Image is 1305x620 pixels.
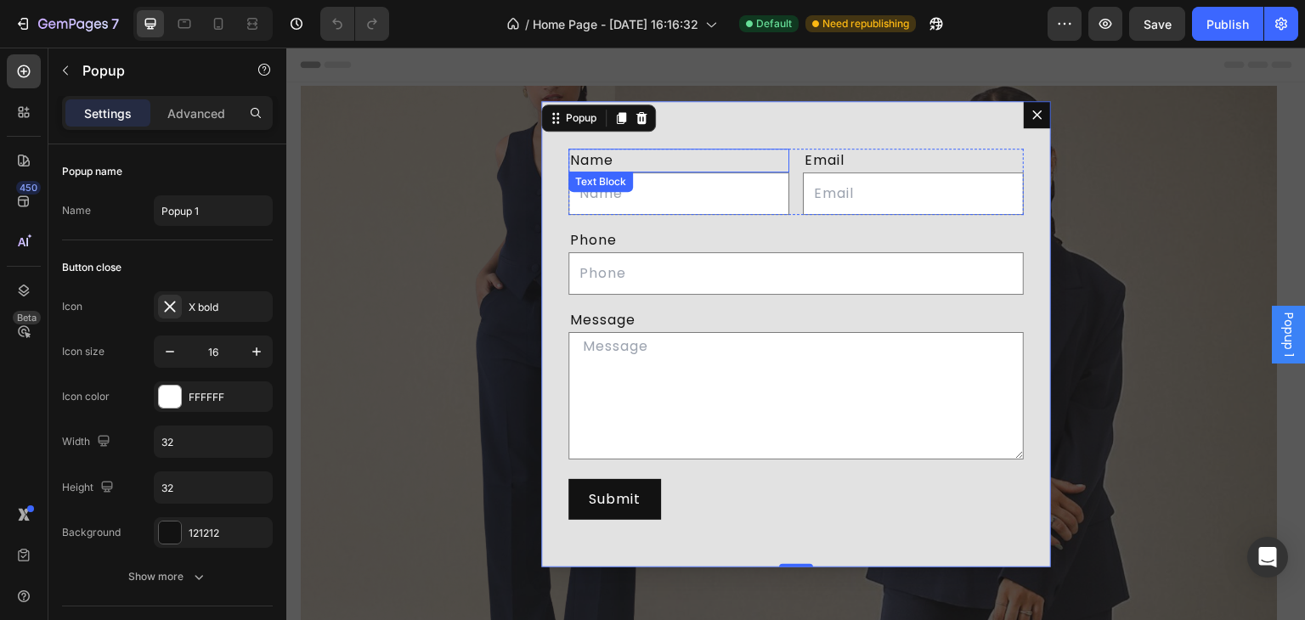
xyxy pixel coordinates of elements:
input: Auto [155,472,272,503]
p: Advanced [167,104,225,122]
p: Popup [82,60,227,81]
input: Auto [155,426,272,457]
div: Icon color [62,389,110,404]
span: / [525,15,529,33]
p: 7 [111,14,119,34]
input: Email [517,125,737,167]
button: Publish [1192,7,1263,41]
span: Save [1144,17,1172,31]
div: Submit [302,442,354,462]
input: Name [282,125,503,167]
div: Undo/Redo [320,7,389,41]
div: Dialog content [255,54,765,520]
span: Default [756,16,792,31]
button: Save [1129,7,1185,41]
div: FFFFFF [189,390,268,405]
div: Button close [62,260,121,275]
button: Show more [62,561,273,592]
div: Popup name [62,164,122,179]
span: Need republishing [822,16,909,31]
div: Open Intercom Messenger [1247,537,1288,578]
div: Icon size [62,344,105,359]
div: Email [517,101,737,125]
div: X bold [189,300,268,315]
div: 121212 [189,526,268,541]
input: E.g. New popup [154,195,273,226]
div: Text Block [285,127,343,142]
div: Background [62,525,121,540]
button: 7 [7,7,127,41]
div: Icon [62,299,82,314]
iframe: Design area [286,48,1305,620]
div: Message [282,261,737,285]
div: Beta [13,311,41,324]
div: Name [62,203,91,218]
input: Phone [282,205,737,247]
div: Popup [276,63,314,78]
div: 450 [16,181,41,194]
div: Show more [128,568,207,585]
span: Popup 1 [994,265,1011,309]
span: Home Page - [DATE] 16:16:32 [533,15,698,33]
button: Submit [282,431,375,472]
div: Name [282,101,503,125]
div: Publish [1206,15,1249,33]
p: Settings [84,104,132,122]
div: Dialog body [255,54,765,520]
div: Phone [282,181,737,205]
div: Height [62,476,117,499]
div: Width [62,431,114,454]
